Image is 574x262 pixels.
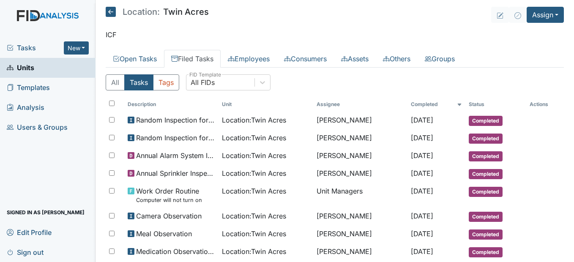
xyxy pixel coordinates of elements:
[411,151,433,160] span: [DATE]
[7,81,50,94] span: Templates
[469,169,503,179] span: Completed
[136,246,216,257] span: Medication Observation Checklist
[222,150,286,161] span: Location : Twin Acres
[222,246,286,257] span: Location : Twin Acres
[407,97,465,112] th: Toggle SortBy
[313,129,408,147] td: [PERSON_NAME]
[222,229,286,239] span: Location : Twin Acres
[222,186,286,196] span: Location : Twin Acres
[313,147,408,165] td: [PERSON_NAME]
[109,101,115,106] input: Toggle All Rows Selected
[153,74,179,90] button: Tags
[106,7,209,17] h5: Twin Acres
[106,74,125,90] button: All
[376,50,418,68] a: Others
[313,243,408,261] td: [PERSON_NAME]
[222,211,286,221] span: Location : Twin Acres
[411,134,433,142] span: [DATE]
[313,97,408,112] th: Assignee
[526,97,564,112] th: Actions
[411,116,433,124] span: [DATE]
[7,101,44,114] span: Analysis
[469,229,503,240] span: Completed
[469,247,503,257] span: Completed
[222,133,286,143] span: Location : Twin Acres
[7,226,52,239] span: Edit Profile
[124,97,219,112] th: Toggle SortBy
[106,50,164,68] a: Open Tasks
[469,116,503,126] span: Completed
[123,8,160,16] span: Location:
[469,187,503,197] span: Completed
[277,50,334,68] a: Consumers
[191,77,215,87] div: All FIDs
[222,115,286,125] span: Location : Twin Acres
[411,169,433,177] span: [DATE]
[136,150,216,161] span: Annual Alarm System Inspection
[465,97,526,112] th: Toggle SortBy
[136,229,192,239] span: Meal Observation
[221,50,277,68] a: Employees
[411,229,433,238] span: [DATE]
[527,7,564,23] button: Assign
[106,74,179,90] div: Type filter
[411,187,433,195] span: [DATE]
[222,168,286,178] span: Location : Twin Acres
[313,165,408,183] td: [PERSON_NAME]
[411,212,433,220] span: [DATE]
[7,121,68,134] span: Users & Groups
[7,246,44,259] span: Sign out
[136,211,202,221] span: Camera Observation
[136,133,216,143] span: Random Inspection for Afternoon
[334,50,376,68] a: Assets
[136,186,202,204] span: Work Order Routine Computer will not turn on
[64,41,89,55] button: New
[136,196,202,204] small: Computer will not turn on
[106,30,564,40] p: ICF
[313,183,408,207] td: Unit Managers
[313,225,408,243] td: [PERSON_NAME]
[219,97,313,112] th: Toggle SortBy
[469,151,503,161] span: Completed
[7,43,64,53] a: Tasks
[411,247,433,256] span: [DATE]
[136,115,216,125] span: Random Inspection for Evening
[313,112,408,129] td: [PERSON_NAME]
[7,61,34,74] span: Units
[7,206,85,219] span: Signed in as [PERSON_NAME]
[124,74,153,90] button: Tasks
[313,207,408,225] td: [PERSON_NAME]
[164,50,221,68] a: Filed Tasks
[469,134,503,144] span: Completed
[418,50,462,68] a: Groups
[469,212,503,222] span: Completed
[136,168,216,178] span: Annual Sprinkler Inspection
